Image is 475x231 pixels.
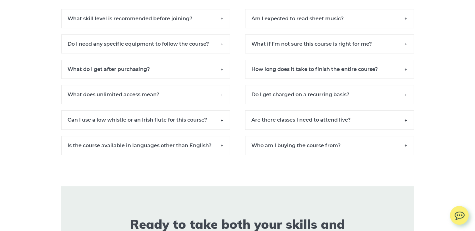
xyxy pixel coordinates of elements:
[61,34,230,53] h6: Do I need any specific equipment to follow the course?
[61,110,230,129] h6: Can I use a low whistle or an Irish flute for this course?
[245,60,414,79] h6: How long does it take to finish the entire course?
[61,136,230,155] h6: Is the course available in languages other than English?
[61,85,230,104] h6: What does unlimited access mean?
[245,136,414,155] h6: Who am I buying the course from?
[245,9,414,28] h6: Am I expected to read sheet music?
[61,60,230,79] h6: What do I get after purchasing?
[245,34,414,53] h6: What if I’m not sure this course is right for me?
[245,85,414,104] h6: Do I get charged on a recurring basis?
[450,206,469,222] img: chat.svg
[61,9,230,28] h6: What skill level is recommended before joining?
[245,110,414,129] h6: Are there classes I need to attend live?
